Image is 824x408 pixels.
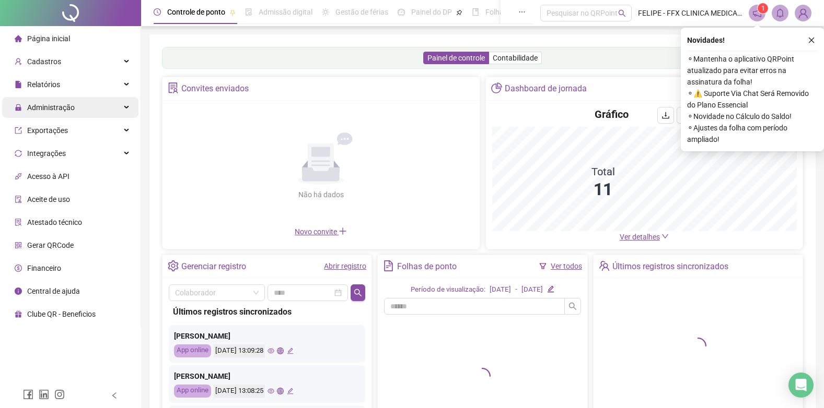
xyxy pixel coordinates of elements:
span: user-add [15,58,22,65]
span: edit [287,388,294,394]
span: home [15,35,22,42]
span: solution [15,219,22,226]
span: edit [547,285,554,292]
div: App online [174,385,211,398]
div: App online [174,344,211,357]
span: Central de ajuda [27,287,80,295]
span: sun [322,8,329,16]
span: edit [287,347,294,354]
div: Open Intercom Messenger [788,373,814,398]
span: global [277,388,284,394]
span: search [568,302,577,310]
span: 1 [761,5,765,12]
span: Exportações [27,126,68,135]
span: global [277,347,284,354]
span: FELIPE - FFX CLINICA MEDICA E ODONTOLÓGICA LTDA [638,7,742,19]
span: team [599,260,610,271]
div: [DATE] [521,284,543,295]
span: lock [15,104,22,111]
span: file-done [245,8,252,16]
span: notification [752,8,762,18]
div: Últimos registros sincronizados [173,305,361,318]
div: [DATE] 13:09:28 [214,344,265,357]
span: Controle de ponto [167,8,225,16]
span: ⚬ ⚠️ Suporte Via Chat Será Removido do Plano Essencial [687,88,818,111]
span: down [661,233,669,240]
div: Período de visualização: [411,284,485,295]
div: [PERSON_NAME] [174,370,360,382]
a: Ver detalhes down [620,233,669,241]
span: Contabilidade [493,54,538,62]
span: Admissão digital [259,8,312,16]
span: setting [168,260,179,271]
span: api [15,173,22,180]
span: pushpin [229,9,236,16]
span: eye [268,347,274,354]
span: ⚬ Mantenha o aplicativo QRPoint atualizado para evitar erros na assinatura da folha! [687,53,818,88]
div: [DATE] 13:08:25 [214,385,265,398]
span: export [15,127,22,134]
span: solution [168,82,179,93]
span: Aceite de uso [27,195,70,203]
span: book [472,8,479,16]
span: eye [268,388,274,394]
span: close [808,37,815,44]
span: Financeiro [27,264,61,272]
a: Abrir registro [324,262,366,270]
span: Painel de controle [427,54,485,62]
img: 7697 [795,5,811,21]
span: search [618,9,626,17]
div: Folhas de ponto [397,258,457,275]
span: bell [775,8,785,18]
span: file-text [383,260,394,271]
span: left [111,392,118,399]
div: [DATE] [490,284,511,295]
span: Novo convite [295,227,347,236]
span: ⚬ Novidade no Cálculo do Saldo! [687,111,818,122]
span: audit [15,196,22,203]
div: [PERSON_NAME] [174,330,360,342]
span: plus [339,227,347,235]
div: Não há dados [273,189,369,200]
span: Novidades ! [687,34,725,46]
div: - [515,284,517,295]
span: clock-circle [154,8,161,16]
span: Página inicial [27,34,70,43]
span: filter [539,262,547,270]
span: qrcode [15,242,22,249]
span: Administração [27,103,75,112]
h4: Gráfico [595,107,629,122]
span: Acesso à API [27,172,69,181]
a: Ver todos [551,262,582,270]
span: linkedin [39,389,49,400]
span: Relatórios [27,80,60,89]
span: ellipsis [518,8,526,16]
span: facebook [23,389,33,400]
div: Gerenciar registro [181,258,246,275]
div: Convites enviados [181,80,249,98]
span: file [15,81,22,88]
span: download [661,111,670,119]
span: Gestão de férias [335,8,388,16]
div: Últimos registros sincronizados [612,258,728,275]
sup: 1 [758,3,768,14]
span: search [354,289,362,297]
span: sync [15,150,22,157]
span: Folha de pagamento [485,8,552,16]
span: Atestado técnico [27,218,82,226]
span: dollar [15,265,22,272]
span: info-circle [15,287,22,295]
span: pie-chart [491,82,502,93]
span: pushpin [456,9,462,16]
span: loading [689,337,707,355]
span: Gerar QRCode [27,241,74,249]
div: Dashboard de jornada [505,80,587,98]
span: dashboard [398,8,405,16]
span: Painel do DP [411,8,452,16]
span: Integrações [27,149,66,158]
span: instagram [54,389,65,400]
span: loading [473,367,492,385]
span: gift [15,310,22,318]
span: Ver detalhes [620,233,660,241]
span: ⚬ Ajustes da folha com período ampliado! [687,122,818,145]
